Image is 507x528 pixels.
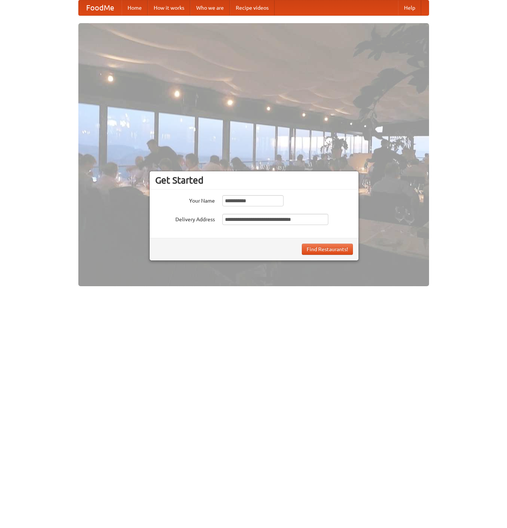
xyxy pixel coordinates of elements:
button: Find Restaurants! [302,244,353,255]
a: FoodMe [79,0,122,15]
a: Recipe videos [230,0,275,15]
a: Who we are [190,0,230,15]
h3: Get Started [155,175,353,186]
a: Home [122,0,148,15]
label: Your Name [155,195,215,204]
a: How it works [148,0,190,15]
label: Delivery Address [155,214,215,223]
a: Help [398,0,421,15]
